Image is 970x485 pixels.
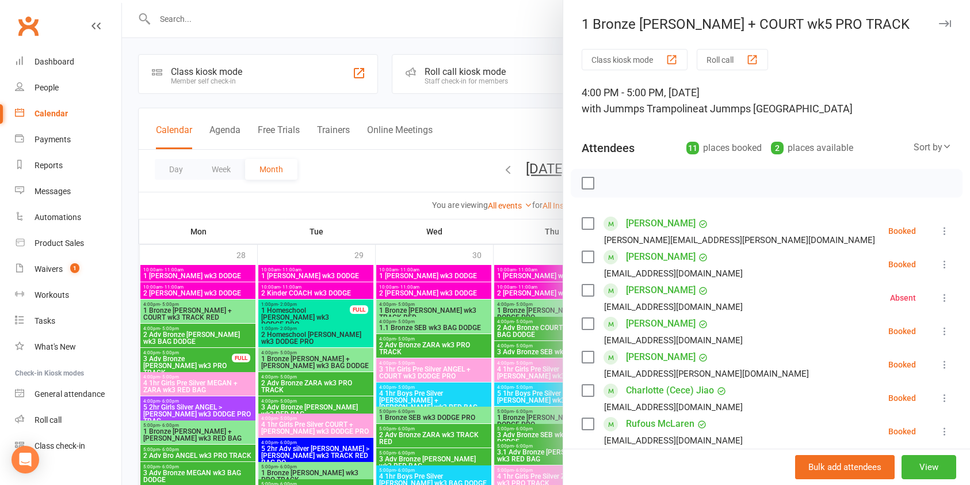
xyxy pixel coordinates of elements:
[35,135,71,144] div: Payments
[35,57,74,66] div: Dashboard
[888,361,916,369] div: Booked
[35,161,63,170] div: Reports
[15,179,121,204] a: Messages
[582,49,688,70] button: Class kiosk mode
[15,308,121,334] a: Tasks
[888,394,916,402] div: Booked
[604,266,743,281] div: [EMAIL_ADDRESS][DOMAIN_NAME]
[15,256,121,282] a: Waivers 1
[35,415,62,425] div: Roll call
[15,433,121,459] a: Class kiosk mode
[15,75,121,101] a: People
[582,103,698,115] span: with Jummps Trampoline
[14,12,43,40] a: Clubworx
[12,446,39,473] div: Open Intercom Messenger
[888,327,916,335] div: Booked
[35,187,71,196] div: Messages
[626,281,696,300] a: [PERSON_NAME]
[626,348,696,366] a: [PERSON_NAME]
[582,140,635,156] div: Attendees
[15,230,121,256] a: Product Sales
[604,433,743,448] div: [EMAIL_ADDRESS][DOMAIN_NAME]
[626,315,696,333] a: [PERSON_NAME]
[35,389,105,399] div: General attendance
[697,49,768,70] button: Roll call
[35,290,69,300] div: Workouts
[698,103,853,115] span: at Jummps [GEOGRAPHIC_DATA]
[604,300,743,315] div: [EMAIL_ADDRESS][DOMAIN_NAME]
[582,85,952,117] div: 4:00 PM - 5:00 PM, [DATE]
[626,214,696,233] a: [PERSON_NAME]
[15,153,121,179] a: Reports
[35,238,84,248] div: Product Sales
[70,263,79,273] span: 1
[604,233,875,248] div: [PERSON_NAME][EMAIL_ADDRESS][PERSON_NAME][DOMAIN_NAME]
[626,248,696,266] a: [PERSON_NAME]
[771,140,853,156] div: places available
[15,282,121,308] a: Workouts
[914,140,952,155] div: Sort by
[15,49,121,75] a: Dashboard
[771,142,784,154] div: 2
[686,140,762,156] div: places booked
[35,441,85,450] div: Class check-in
[15,127,121,153] a: Payments
[626,415,694,433] a: Rufous McLaren
[35,342,76,351] div: What's New
[15,334,121,360] a: What's New
[15,204,121,230] a: Automations
[15,101,121,127] a: Calendar
[795,455,895,479] button: Bulk add attendees
[35,213,81,222] div: Automations
[35,83,59,92] div: People
[35,264,63,274] div: Waivers
[604,366,809,381] div: [EMAIL_ADDRESS][PERSON_NAME][DOMAIN_NAME]
[35,316,55,325] div: Tasks
[15,381,121,407] a: General attendance kiosk mode
[890,294,916,302] div: Absent
[563,16,970,32] div: 1 Bronze [PERSON_NAME] + COURT wk5 PRO TRACK
[888,227,916,235] div: Booked
[626,381,714,400] a: Charlotte (Cece) Jiao
[888,427,916,435] div: Booked
[35,109,68,118] div: Calendar
[902,455,956,479] button: View
[604,333,743,348] div: [EMAIL_ADDRESS][DOMAIN_NAME]
[604,400,743,415] div: [EMAIL_ADDRESS][DOMAIN_NAME]
[888,260,916,268] div: Booked
[686,142,699,154] div: 11
[15,407,121,433] a: Roll call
